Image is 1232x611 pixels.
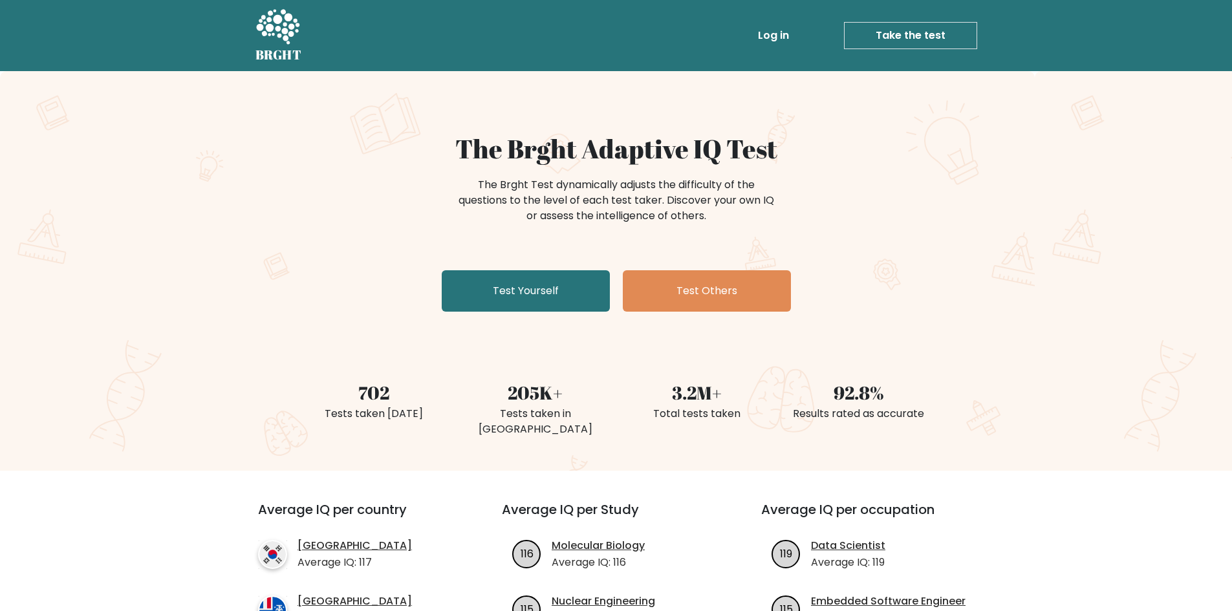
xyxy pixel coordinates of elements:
[811,538,885,553] a: Data Scientist
[552,555,645,570] p: Average IQ: 116
[786,406,932,422] div: Results rated as accurate
[301,406,447,422] div: Tests taken [DATE]
[301,379,447,406] div: 702
[502,502,730,533] h3: Average IQ per Study
[786,379,932,406] div: 92.8%
[301,133,932,164] h1: The Brght Adaptive IQ Test
[624,406,770,422] div: Total tests taken
[442,270,610,312] a: Test Yourself
[521,546,534,561] text: 116
[462,406,609,437] div: Tests taken in [GEOGRAPHIC_DATA]
[623,270,791,312] a: Test Others
[297,555,412,570] p: Average IQ: 117
[811,594,966,609] a: Embedded Software Engineer
[811,555,885,570] p: Average IQ: 119
[552,538,645,553] a: Molecular Biology
[297,538,412,553] a: [GEOGRAPHIC_DATA]
[255,47,302,63] h5: BRGHT
[844,22,977,49] a: Take the test
[258,540,287,569] img: country
[258,502,455,533] h3: Average IQ per country
[761,502,989,533] h3: Average IQ per occupation
[624,379,770,406] div: 3.2M+
[552,594,655,609] a: Nuclear Engineering
[455,177,778,224] div: The Brght Test dynamically adjusts the difficulty of the questions to the level of each test take...
[297,594,412,609] a: [GEOGRAPHIC_DATA]
[753,23,794,48] a: Log in
[780,546,792,561] text: 119
[462,379,609,406] div: 205K+
[255,5,302,66] a: BRGHT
